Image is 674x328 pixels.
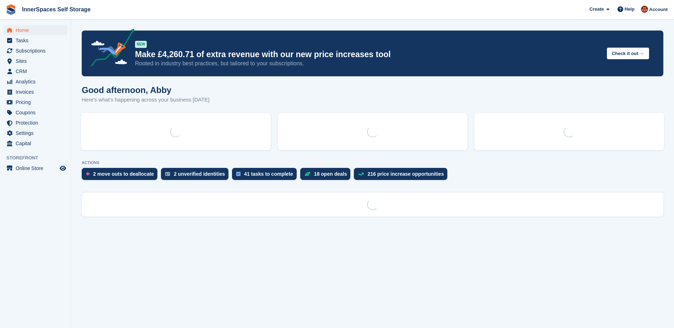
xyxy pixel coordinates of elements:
[4,25,67,35] a: menu
[649,6,668,13] span: Account
[16,138,58,148] span: Capital
[244,171,293,177] div: 41 tasks to complete
[6,154,71,162] span: Storefront
[86,172,90,176] img: move_outs_to_deallocate_icon-f764333ba52eb49d3ac5e1228854f67142a1ed5810a6f6cc68b1a99e826820c5.svg
[4,56,67,66] a: menu
[93,171,154,177] div: 2 move outs to deallocate
[4,128,67,138] a: menu
[4,46,67,56] a: menu
[367,171,444,177] div: 216 price increase opportunities
[165,172,170,176] img: verify_identity-adf6edd0f0f0b5bbfe63781bf79b02c33cf7c696d77639b501bdc392416b5a36.svg
[161,168,232,184] a: 2 unverified identities
[304,171,311,176] img: deal-1b604bf984904fb50ccaf53a9ad4b4a5d6e5aea283cecdc64d6e3604feb123c2.svg
[358,173,364,176] img: price_increase_opportunities-93ffe204e8149a01c8c9dc8f82e8f89637d9d84a8eef4429ea346261dce0b2c0.svg
[82,160,663,165] p: ACTIONS
[16,163,58,173] span: Online Store
[135,41,147,48] div: NEW
[19,4,93,15] a: InnerSpaces Self Storage
[16,118,58,128] span: Protection
[354,168,451,184] a: 216 price increase opportunities
[16,97,58,107] span: Pricing
[4,35,67,45] a: menu
[4,163,67,173] a: menu
[300,168,354,184] a: 18 open deals
[174,171,225,177] div: 2 unverified identities
[85,29,135,69] img: price-adjustments-announcement-icon-8257ccfd72463d97f412b2fc003d46551f7dbcb40ab6d574587a9cd5c0d94...
[135,49,601,60] p: Make £4,260.71 of extra revenue with our new price increases tool
[82,96,210,104] p: Here's what's happening across your business [DATE]
[4,118,67,128] a: menu
[59,164,67,173] a: Preview store
[607,48,649,59] button: Check it out →
[4,87,67,97] a: menu
[135,60,601,67] p: Rooted in industry best practices, but tailored to your subscriptions.
[16,108,58,117] span: Coupons
[4,138,67,148] a: menu
[16,128,58,138] span: Settings
[641,6,648,13] img: Abby Tilley
[16,56,58,66] span: Sites
[4,97,67,107] a: menu
[16,87,58,97] span: Invoices
[6,4,16,15] img: stora-icon-8386f47178a22dfd0bd8f6a31ec36ba5ce8667c1dd55bd0f319d3a0aa187defe.svg
[82,85,210,95] h1: Good afternoon, Abby
[16,35,58,45] span: Tasks
[4,77,67,87] a: menu
[236,172,241,176] img: task-75834270c22a3079a89374b754ae025e5fb1db73e45f91037f5363f120a921f8.svg
[232,168,300,184] a: 41 tasks to complete
[16,46,58,56] span: Subscriptions
[589,6,604,13] span: Create
[16,66,58,76] span: CRM
[16,25,58,35] span: Home
[4,108,67,117] a: menu
[314,171,347,177] div: 18 open deals
[82,168,161,184] a: 2 move outs to deallocate
[4,66,67,76] a: menu
[16,77,58,87] span: Analytics
[625,6,635,13] span: Help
